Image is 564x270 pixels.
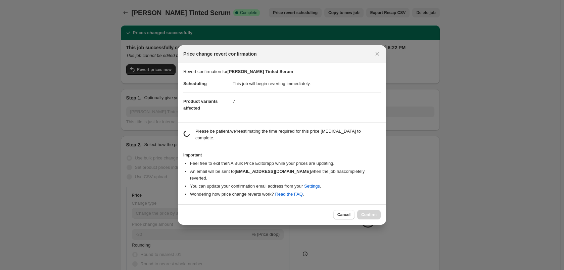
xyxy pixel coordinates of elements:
[183,68,381,75] p: Revert confirmation for
[190,191,381,198] li: Wondering how price change reverts work? .
[190,160,381,167] li: Feel free to exit the NA Bulk Price Editor app while your prices are updating.
[183,51,257,57] span: Price change revert confirmation
[333,210,355,219] button: Cancel
[235,169,311,174] b: [EMAIL_ADDRESS][DOMAIN_NAME]
[337,212,350,217] span: Cancel
[190,168,381,182] li: An email will be sent to when the job has completely reverted .
[373,49,382,59] button: Close
[304,184,320,189] a: Settings
[233,92,381,110] dd: 7
[195,128,381,141] p: Please be patient, we're estimating the time required for this price [MEDICAL_DATA] to complete.
[228,69,293,74] b: [PERSON_NAME] Tinted Serum
[190,183,381,190] li: You can update your confirmation email address from your .
[183,152,381,158] h3: Important
[183,99,218,111] span: Product variants affected
[275,192,302,197] a: Read the FAQ
[183,81,207,86] span: Scheduling
[233,75,381,92] dd: This job will begin reverting immediately.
